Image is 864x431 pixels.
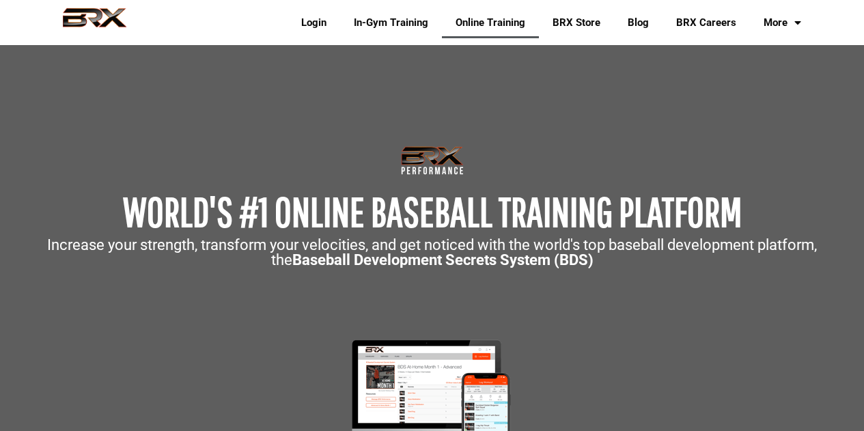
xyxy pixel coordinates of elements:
p: Increase your strength, transform your velocities, and get noticed with the world's top baseball ... [7,238,857,268]
span: WORLD'S #1 ONLINE BASEBALL TRAINING PLATFORM [123,188,742,235]
a: In-Gym Training [340,7,442,38]
strong: Baseball Development Secrets System (BDS) [292,251,594,268]
a: Login [288,7,340,38]
div: Navigation Menu [277,7,815,38]
img: Transparent-Black-BRX-Logo-White-Performance [399,143,466,178]
a: Online Training [442,7,539,38]
a: BRX Store [539,7,614,38]
a: More [750,7,815,38]
a: BRX Careers [663,7,750,38]
img: BRX Performance [50,8,139,38]
a: Blog [614,7,663,38]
